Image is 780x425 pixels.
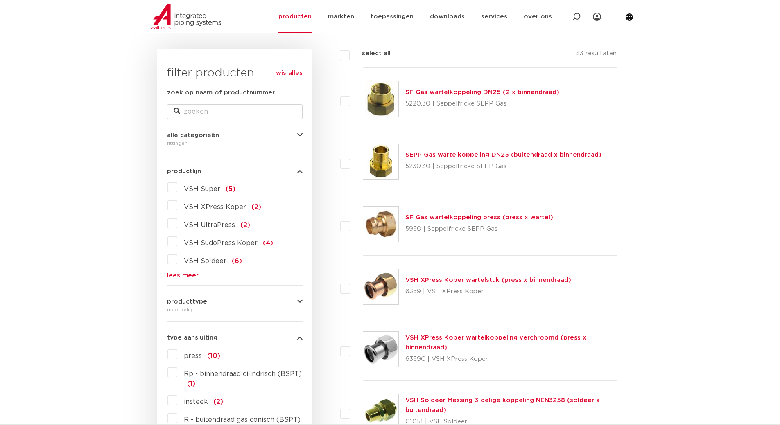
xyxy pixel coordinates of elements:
a: lees meer [167,272,303,279]
label: select all [350,49,391,58]
span: VSH Soldeer [184,258,226,264]
span: VSH XPress Koper [184,204,246,210]
label: zoek op naam of productnummer [167,88,275,98]
p: 6359C | VSH XPress Koper [405,353,617,366]
span: (2) [240,222,250,228]
button: type aansluiting [167,335,303,341]
span: VSH UltraPress [184,222,235,228]
a: SF Gas wartelkoppeling press (press x wartel) [405,214,553,220]
a: VSH Soldeer Messing 3-delige koppeling NEN3258 (soldeer x buitendraad) [405,397,600,413]
span: Rp - binnendraad cilindrisch (BSPT) [184,371,302,377]
span: insteek [184,398,208,405]
span: (5) [226,186,235,192]
button: alle categorieën [167,132,303,138]
span: press [184,353,202,359]
span: VSH Super [184,186,220,192]
div: meerdelig [167,305,303,315]
img: Thumbnail for VSH XPress Koper wartelkoppeling verchroomd (press x binnendraad) [363,332,398,367]
span: (1) [187,380,195,387]
span: (6) [232,258,242,264]
a: wis alles [276,68,303,78]
span: (4) [263,240,273,246]
h3: filter producten [167,65,303,81]
span: VSH SudoPress Koper [184,240,258,246]
div: fittingen [167,138,303,148]
a: SF Gas wartelkoppeling DN25 (2 x binnendraad) [405,89,559,95]
span: (2) [251,204,261,210]
p: 5220.30 | Seppelfricke SEPP Gas [405,97,559,110]
button: producttype [167,299,303,305]
a: VSH XPress Koper wartelstuk (press x binnendraad) [405,277,571,283]
span: productlijn [167,168,201,174]
img: Thumbnail for SF Gas wartelkoppeling press (press x wartel) [363,207,398,242]
p: 6359 | VSH XPress Koper [405,285,571,298]
p: 5230.30 | Seppelfricke SEPP Gas [405,160,601,173]
input: zoeken [167,104,303,119]
span: alle categorieën [167,132,219,138]
a: VSH XPress Koper wartelkoppeling verchroomd (press x binnendraad) [405,335,586,351]
img: Thumbnail for SF Gas wartelkoppeling DN25 (2 x binnendraad) [363,81,398,117]
p: 33 resultaten [576,49,617,61]
img: Thumbnail for SEPP Gas wartelkoppeling DN25 (buitendraad x binnendraad) [363,144,398,179]
span: type aansluiting [167,335,217,341]
a: SEPP Gas wartelkoppeling DN25 (buitendraad x binnendraad) [405,152,601,158]
p: 5950 | Seppelfricke SEPP Gas [405,223,553,236]
span: (2) [213,398,223,405]
button: productlijn [167,168,303,174]
span: (10) [207,353,220,359]
img: Thumbnail for VSH XPress Koper wartelstuk (press x binnendraad) [363,269,398,304]
span: R - buitendraad gas conisch (BSPT) [184,416,301,423]
span: producttype [167,299,207,305]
